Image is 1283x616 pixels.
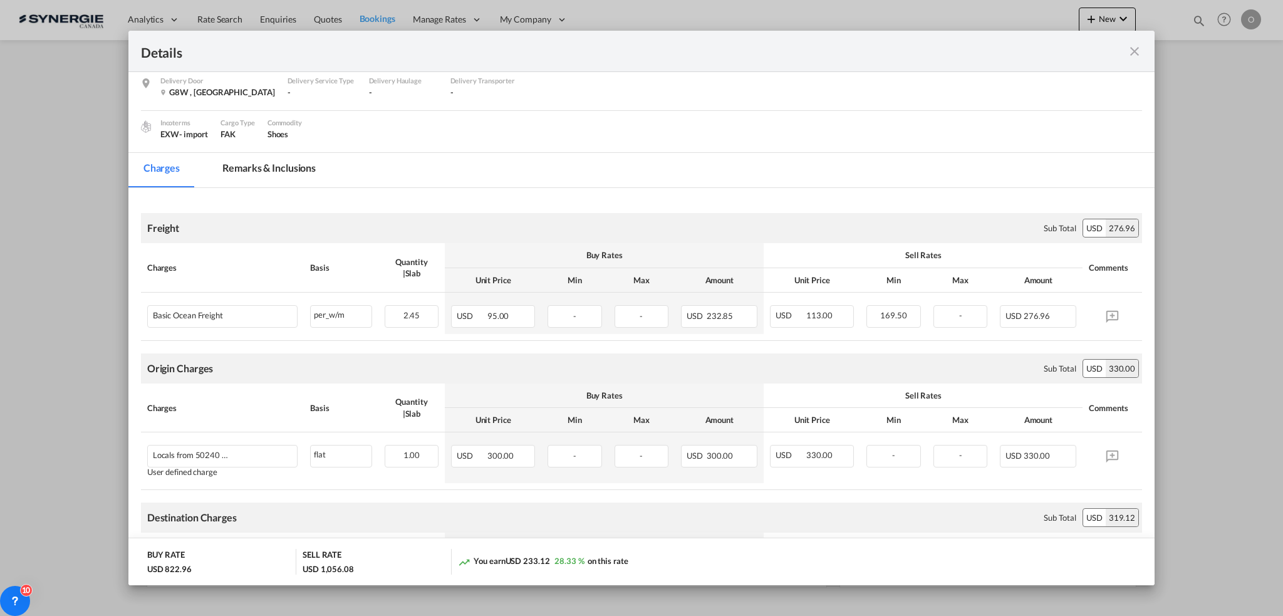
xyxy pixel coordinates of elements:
th: Unit Price [764,408,860,432]
div: Origin Charges [147,362,214,375]
span: - [573,451,576,461]
th: Amount [675,268,764,293]
span: - [959,450,962,460]
span: USD [1005,311,1022,321]
th: Amount [994,268,1083,293]
th: Max [927,268,994,293]
span: 300.00 [707,451,733,461]
div: Basis [310,402,371,414]
span: USD [776,450,804,460]
span: 330.00 [1024,451,1050,461]
div: G8W , Canada [160,86,275,98]
span: - [959,310,962,320]
div: USD [1083,360,1106,377]
th: Unit Price [445,268,541,293]
th: Min [541,268,608,293]
div: Quantity | Slab [385,396,439,419]
div: Incoterms [160,117,208,128]
div: 330.00 [1106,360,1138,377]
span: Shoes [268,129,289,139]
th: Comments [1083,533,1142,582]
div: USD 822.96 [147,563,192,575]
div: Sub Total [1044,363,1076,374]
div: flat [311,446,371,461]
th: Comments [1083,384,1142,432]
div: Sell Rates [770,390,1076,401]
span: USD 233.12 [506,556,550,566]
div: USD [1083,219,1106,237]
span: - [892,450,895,460]
div: Sub Total [1044,222,1076,234]
div: Buy Rates [451,249,757,261]
div: Sub Total [1044,512,1076,523]
div: Delivery Door [160,75,275,86]
th: Max [927,408,994,432]
div: Charges [147,262,298,273]
div: Basic Ocean Freight [153,311,223,320]
th: Min [541,408,608,432]
span: USD [1005,451,1022,461]
span: 300.00 [487,451,514,461]
div: Buy Rates [451,390,757,401]
th: Max [608,268,675,293]
th: Min [860,408,927,432]
span: USD [687,311,705,321]
div: Destination Charges [147,511,237,525]
th: Amount [675,408,764,432]
span: USD [687,451,705,461]
span: USD [457,451,486,461]
span: 232.85 [707,311,733,321]
div: FAK [221,128,255,140]
div: 319.12 [1106,509,1138,526]
span: USD [457,311,486,321]
span: 169.50 [880,310,906,320]
div: EXW [160,128,208,140]
div: Sell Rates [770,249,1076,261]
div: per_w/m [311,306,371,321]
span: 28.33 % [554,556,584,566]
div: - [450,86,519,98]
div: User defined charge [147,467,298,477]
span: 276.96 [1024,311,1050,321]
span: - [573,311,576,321]
span: 113.00 [806,310,833,320]
th: Unit Price [764,268,860,293]
div: 276.96 [1106,219,1138,237]
div: Delivery Transporter [450,75,519,86]
th: Min [860,268,927,293]
th: Amount [994,408,1083,432]
div: USD 1,056.08 [303,563,354,575]
md-icon: icon-trending-up [458,556,470,568]
span: USD [776,310,804,320]
md-tab-item: Charges [128,153,195,187]
div: Locals from 50240 MORES (Zaragoza) [153,451,228,460]
span: - [640,451,643,461]
img: cargo.png [139,120,153,133]
div: Commodity [268,117,302,128]
span: 95.00 [487,311,509,321]
div: BUY RATE [147,549,185,563]
th: Comments [1083,243,1142,292]
md-pagination-wrapper: Use the left and right arrow keys to navigate between tabs [128,153,343,187]
div: - [288,86,356,98]
div: Delivery Haulage [369,75,438,86]
body: Editor, editor2 [13,13,286,26]
th: Max [608,408,675,432]
th: Unit Price [445,408,541,432]
span: 2.45 [403,310,420,320]
span: - [640,311,643,321]
div: You earn on this rate [458,555,628,568]
div: SELL RATE [303,549,341,563]
md-tab-item: Remarks & Inclusions [207,153,331,187]
div: Basis [310,262,371,273]
span: 1.00 [403,450,420,460]
div: Freight [147,221,179,235]
md-dialog: Port of Loading ... [128,31,1155,585]
div: Delivery Service Type [288,75,356,86]
div: - import [179,128,208,140]
div: Quantity | Slab [385,256,439,279]
div: Details [141,43,1042,59]
div: Charges [147,402,298,414]
span: 330.00 [806,450,833,460]
div: USD [1083,509,1106,526]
